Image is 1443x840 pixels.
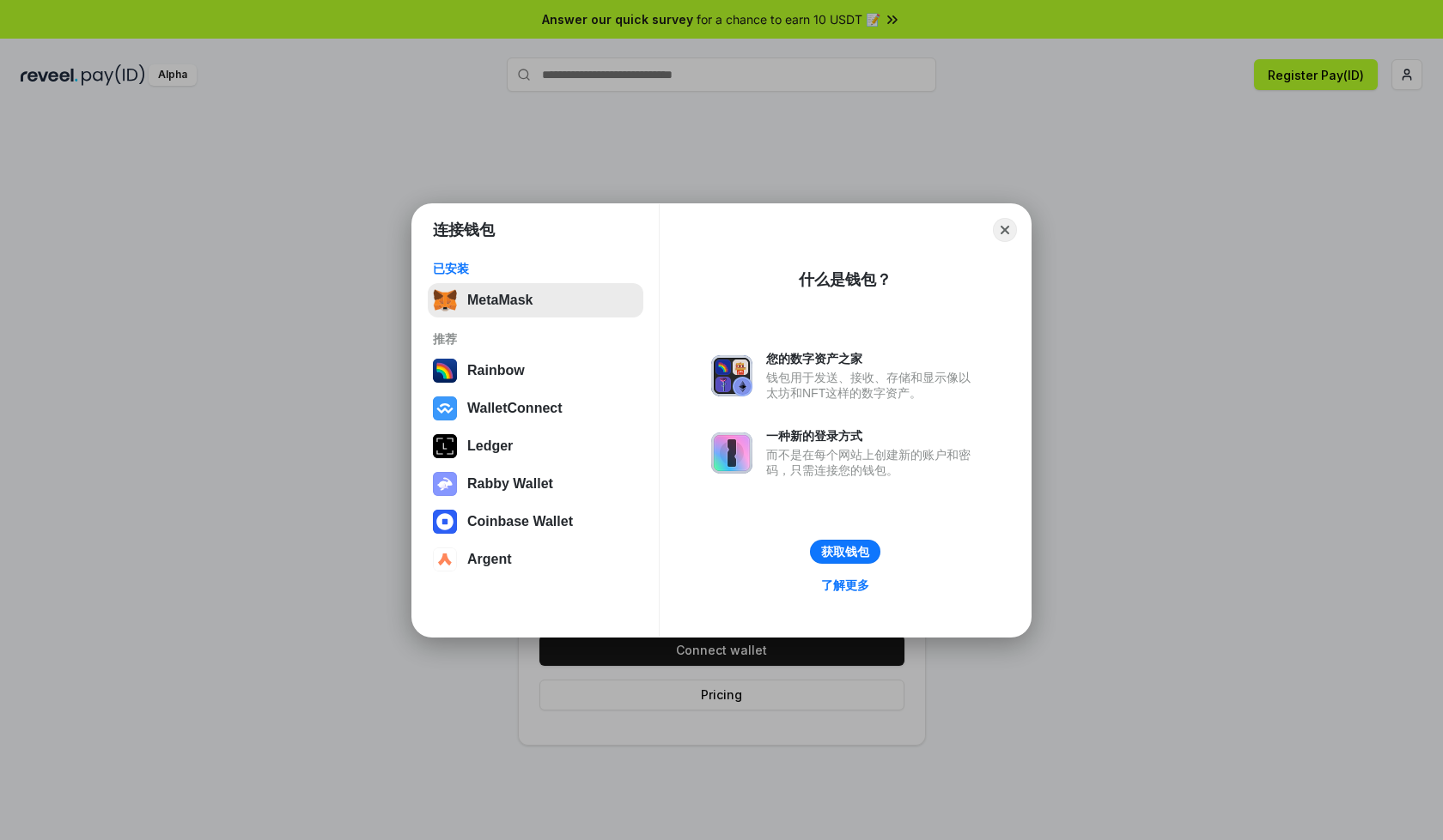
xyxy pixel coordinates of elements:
[993,218,1017,242] button: Close
[766,428,979,444] div: 一种新的登录方式
[467,514,573,529] div: Coinbase Wallet
[766,370,979,401] div: 钱包用于发送、接收、存储和显示像以太坊和NFT这样的数字资产。
[467,363,525,378] div: Rainbow
[428,505,643,539] button: Coinbase Wallet
[433,396,457,420] img: svg+xml,%3Csvg%20width%3D%2228%22%20height%3D%2228%22%20viewBox%3D%220%200%2028%2028%22%20fill%3D...
[428,467,643,501] button: Rabby Wallet
[766,447,979,478] div: 而不是在每个网站上创建新的账户和密码，只需连接您的钱包。
[810,540,880,564] button: 获取钱包
[433,359,457,383] img: svg+xml,%3Csvg%20width%3D%22120%22%20height%3D%22120%22%20viewBox%3D%220%200%20120%20120%22%20fil...
[433,510,457,534] img: svg+xml,%3Csvg%20width%3D%2228%22%20height%3D%2228%22%20viewBox%3D%220%200%2028%2028%22%20fill%3D...
[428,391,643,426] button: WalletConnect
[467,476,553,492] div: Rabby Wallet
[428,354,643,388] button: Rainbow
[428,283,643,317] button: MetaMask
[433,331,638,347] div: 推荐
[467,401,563,416] div: WalletConnect
[821,544,869,559] div: 获取钱包
[428,429,643,463] button: Ledger
[433,472,457,496] img: svg+xml,%3Csvg%20xmlns%3D%22http%3A%2F%2Fwww.w3.org%2F2000%2Fsvg%22%20fill%3D%22none%22%20viewBox...
[433,547,457,571] img: svg+xml,%3Csvg%20width%3D%2228%22%20height%3D%2228%22%20viewBox%3D%220%200%2028%2028%22%20fill%3D...
[467,438,513,454] div: Ledger
[766,351,979,366] div: 您的数字资产之家
[467,293,533,308] div: MetaMask
[428,542,643,577] button: Argent
[799,269,892,290] div: 什么是钱包？
[433,220,495,240] h1: 连接钱包
[711,432,752,474] img: svg+xml,%3Csvg%20xmlns%3D%22http%3A%2F%2Fwww.w3.org%2F2000%2Fsvg%22%20fill%3D%22none%22%20viewBox...
[467,552,512,567] div: Argent
[811,574,880,596] a: 了解更多
[821,577,869,593] div: 了解更多
[433,288,457,312] img: svg+xml,%3Csvg%20fill%3D%22none%22%20height%3D%2233%22%20viewBox%3D%220%200%2035%2033%22%20width%...
[433,434,457,458] img: svg+xml,%3Csvg%20xmlns%3D%22http%3A%2F%2Fwww.w3.org%2F2000%2Fsvg%22%20width%3D%2228%22%20height%3...
[433,261,638,276] div: 已安装
[711,355,752,396] img: svg+xml,%3Csvg%20xmlns%3D%22http%3A%2F%2Fwww.w3.org%2F2000%2Fsvg%22%20fill%3D%22none%22%20viewBox...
